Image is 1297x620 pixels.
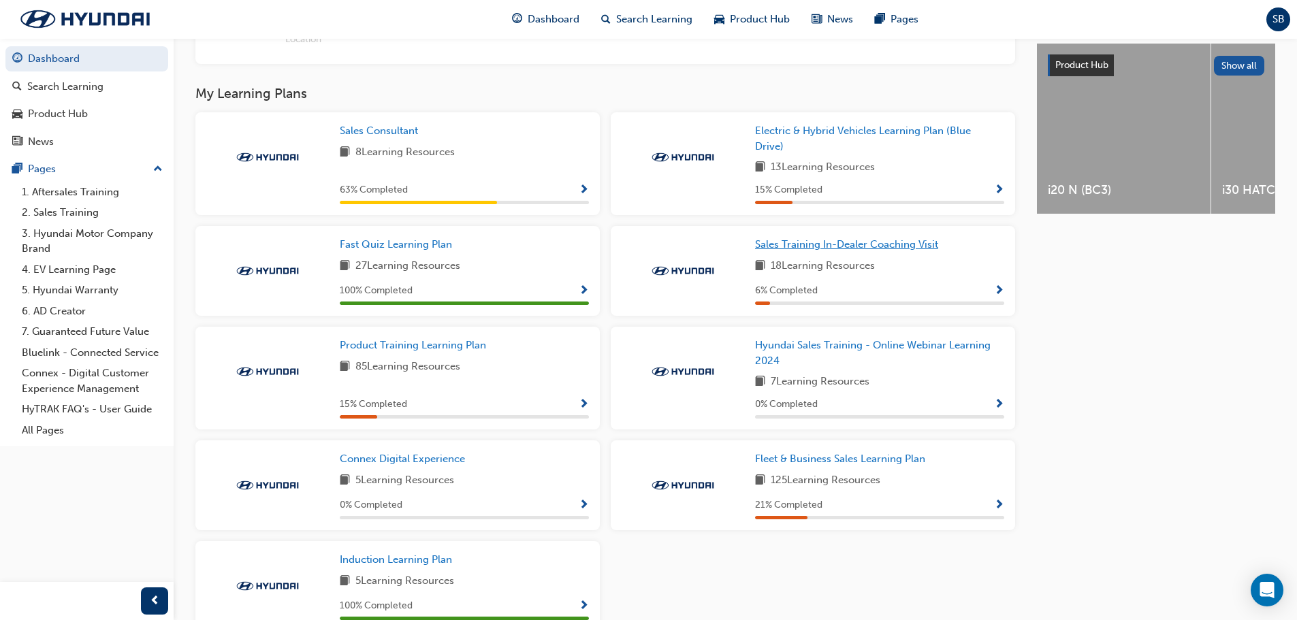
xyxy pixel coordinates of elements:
a: Connex - Digital Customer Experience Management [16,363,168,399]
span: 21 % Completed [755,497,822,513]
img: Trak [645,150,720,164]
span: Induction Learning Plan [340,553,452,566]
a: Dashboard [5,46,168,71]
span: Electric & Hybrid Vehicles Learning Plan (Blue Drive) [755,125,971,152]
a: Bluelink - Connected Service [16,342,168,363]
div: Pages [28,161,56,177]
span: Sales Training In-Dealer Coaching Visit [755,238,938,250]
a: Electric & Hybrid Vehicles Learning Plan (Blue Drive) [755,123,1004,154]
span: Show Progress [579,600,589,613]
span: book-icon [340,144,350,161]
button: Show Progress [994,497,1004,514]
span: Show Progress [994,500,1004,512]
img: Trak [645,478,720,492]
a: News [5,129,168,154]
span: Show Progress [994,184,1004,197]
span: Show Progress [579,500,589,512]
span: Connex Digital Experience [340,453,465,465]
a: i20 N (BC3) [1037,44,1211,214]
span: book-icon [340,472,350,489]
span: Fast Quiz Learning Plan [340,238,452,250]
a: news-iconNews [801,5,864,33]
h3: My Learning Plans [195,86,1015,101]
span: news-icon [812,11,822,28]
span: 0 % Completed [340,497,402,513]
span: Show Progress [994,399,1004,411]
img: Trak [230,150,305,164]
button: Show Progress [579,598,589,615]
img: Trak [645,264,720,278]
button: SB [1266,7,1290,31]
span: Product Training Learning Plan [340,339,486,351]
a: 4. EV Learning Page [16,259,168,280]
img: Trak [230,579,305,593]
a: 3. Hyundai Motor Company Brand [16,223,168,259]
a: Sales Training In-Dealer Coaching Visit [755,237,944,252]
a: Product Training Learning Plan [340,338,492,353]
span: pages-icon [12,163,22,176]
a: Product HubShow all [1048,54,1264,76]
span: 0 % Completed [755,397,818,412]
span: 5 Learning Resources [355,472,454,489]
img: Trak [7,5,163,33]
span: SB [1272,12,1285,27]
span: book-icon [755,374,765,391]
span: book-icon [340,258,350,275]
span: Dashboard [528,12,579,27]
a: guage-iconDashboard [501,5,590,33]
div: Product Hub [28,106,88,122]
span: Search Learning [616,12,692,27]
span: book-icon [755,258,765,275]
div: Search Learning [27,79,103,95]
span: 18 Learning Resources [771,258,875,275]
a: Fleet & Business Sales Learning Plan [755,451,931,467]
button: DashboardSearch LearningProduct HubNews [5,44,168,157]
a: search-iconSearch Learning [590,5,703,33]
a: 2. Sales Training [16,202,168,223]
span: prev-icon [150,593,160,610]
span: pages-icon [875,11,885,28]
span: guage-icon [512,11,522,28]
span: 13 Learning Resources [771,159,875,176]
span: 7 Learning Resources [771,374,869,391]
a: Search Learning [5,74,168,99]
span: 125 Learning Resources [771,472,880,489]
a: Hyundai Sales Training - Online Webinar Learning 2024 [755,338,1004,368]
img: Trak [230,478,305,492]
a: Product Hub [5,101,168,127]
a: car-iconProduct Hub [703,5,801,33]
button: Show Progress [994,182,1004,199]
span: 15 % Completed [755,182,822,198]
span: Fleet & Business Sales Learning Plan [755,453,925,465]
button: Pages [5,157,168,182]
a: Induction Learning Plan [340,552,458,568]
span: search-icon [601,11,611,28]
button: Show Progress [579,396,589,413]
span: car-icon [714,11,724,28]
span: Show Progress [579,399,589,411]
img: Trak [230,365,305,378]
span: Product Hub [1055,59,1108,71]
a: 1. Aftersales Training [16,182,168,203]
a: 5. Hyundai Warranty [16,280,168,301]
span: book-icon [340,359,350,376]
span: Show Progress [579,184,589,197]
a: 6. AD Creator [16,301,168,322]
img: Trak [230,264,305,278]
span: news-icon [12,136,22,148]
div: News [28,134,54,150]
span: 100 % Completed [340,283,413,299]
span: Pages [891,12,918,27]
img: Trak [645,365,720,378]
a: Connex Digital Experience [340,451,470,467]
span: Hyundai Sales Training - Online Webinar Learning 2024 [755,339,991,367]
a: HyTRAK FAQ's - User Guide [16,399,168,420]
span: Show Progress [579,285,589,297]
span: 5 Learning Resources [355,573,454,590]
a: Sales Consultant [340,123,423,139]
span: Show Progress [994,285,1004,297]
span: guage-icon [12,53,22,65]
span: i20 N (BC3) [1048,182,1200,198]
